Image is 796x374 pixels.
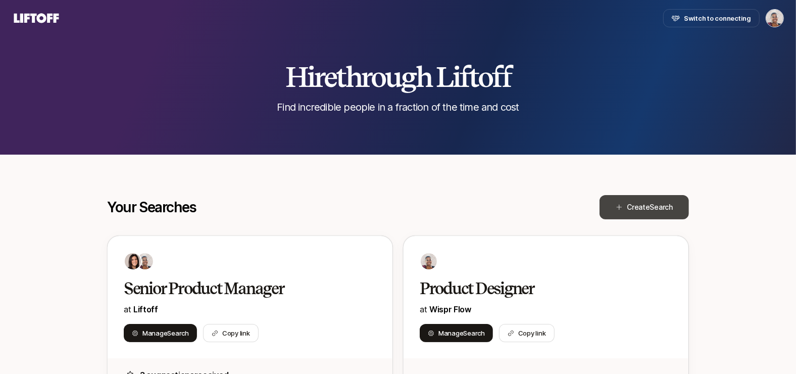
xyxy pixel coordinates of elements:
[766,10,783,27] img: Janelle Bradley
[650,203,673,211] span: Search
[600,195,689,219] button: CreateSearch
[167,329,188,337] span: Search
[421,253,437,269] img: dbb69939_042d_44fe_bb10_75f74df84f7f.jpg
[124,303,376,316] p: at
[133,304,158,314] span: Liftoff
[336,60,511,94] span: through Liftoff
[125,253,141,269] img: 71d7b91d_d7cb_43b4_a7ea_a9b2f2cc6e03.jpg
[463,329,484,337] span: Search
[429,304,471,314] a: Wispr Flow
[420,324,493,342] button: ManageSearch
[438,328,485,338] span: Manage
[663,9,760,27] button: Switch to connecting
[107,199,196,215] p: Your Searches
[420,278,651,299] h2: Product Designer
[499,324,555,342] button: Copy link
[420,303,672,316] p: at
[124,278,355,299] h2: Senior Product Manager
[627,201,673,213] span: Create
[285,62,511,92] h2: Hire
[124,324,197,342] button: ManageSearch
[203,324,259,342] button: Copy link
[766,9,784,27] button: Janelle Bradley
[137,253,153,269] img: dbb69939_042d_44fe_bb10_75f74df84f7f.jpg
[142,328,189,338] span: Manage
[684,13,751,23] span: Switch to connecting
[277,100,519,114] p: Find incredible people in a fraction of the time and cost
